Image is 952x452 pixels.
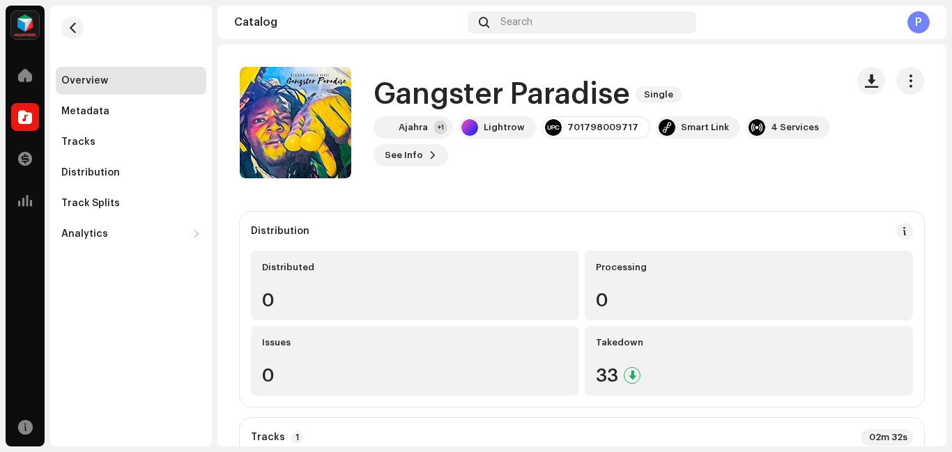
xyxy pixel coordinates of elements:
[907,11,930,33] div: P
[56,67,206,95] re-m-nav-item: Overview
[56,189,206,217] re-m-nav-item: Track Splits
[56,220,206,248] re-m-nav-dropdown: Analytics
[234,17,462,28] div: Catalog
[11,11,39,39] img: feab3aad-9b62-475c-8caf-26f15a9573ee
[61,198,120,209] div: Track Splits
[61,75,108,86] div: Overview
[61,228,108,240] div: Analytics
[251,432,285,443] strong: Tracks
[61,106,109,117] div: Metadata
[262,337,568,348] div: Issues
[61,167,120,178] div: Distribution
[262,262,568,273] div: Distributed
[399,122,428,133] div: Ajahra
[385,141,423,169] span: See Info
[376,119,393,136] img: ddacb3b6-6f32-451e-8b74-0e098efa89ea
[56,159,206,187] re-m-nav-item: Distribution
[433,120,447,134] div: +1
[596,262,902,273] div: Processing
[636,86,682,103] span: Single
[251,226,309,237] div: Distribution
[771,122,819,133] div: 4 Services
[500,17,532,28] span: Search
[56,128,206,156] re-m-nav-item: Tracks
[56,98,206,125] re-m-nav-item: Metadata
[567,122,638,133] div: 701798009717
[374,144,448,166] button: See Info
[861,429,913,446] div: 02m 32s
[596,337,902,348] div: Takedown
[374,79,630,111] h1: Gangster Paradise
[291,431,303,444] p-badge: 1
[484,122,525,133] div: Lightrow
[681,122,729,133] div: Smart Link
[61,137,95,148] div: Tracks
